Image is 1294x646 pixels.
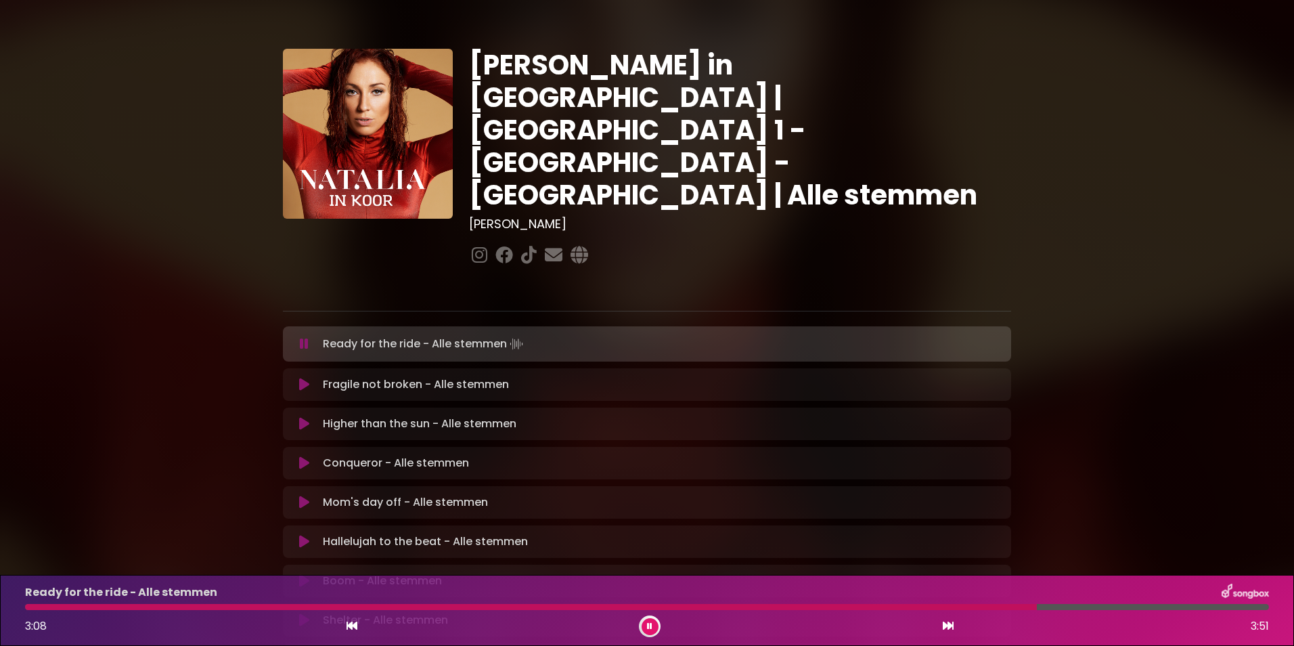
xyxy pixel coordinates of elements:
[469,49,1011,211] h1: [PERSON_NAME] in [GEOGRAPHIC_DATA] | [GEOGRAPHIC_DATA] 1 - [GEOGRAPHIC_DATA] - [GEOGRAPHIC_DATA] ...
[323,416,516,432] p: Higher than the sun - Alle stemmen
[323,376,509,393] p: Fragile not broken - Alle stemmen
[469,217,1011,232] h3: [PERSON_NAME]
[283,49,453,219] img: YTVS25JmS9CLUqXqkEhs
[25,584,217,601] p: Ready for the ride - Alle stemmen
[25,618,47,634] span: 3:08
[1222,584,1269,601] img: songbox-logo-white.png
[323,494,488,511] p: Mom's day off - Alle stemmen
[507,335,526,353] img: waveform4.gif
[323,455,469,471] p: Conqueror - Alle stemmen
[323,573,442,589] p: Boom - Alle stemmen
[1251,618,1269,634] span: 3:51
[323,534,528,550] p: Hallelujah to the beat - Alle stemmen
[323,335,526,353] p: Ready for the ride - Alle stemmen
